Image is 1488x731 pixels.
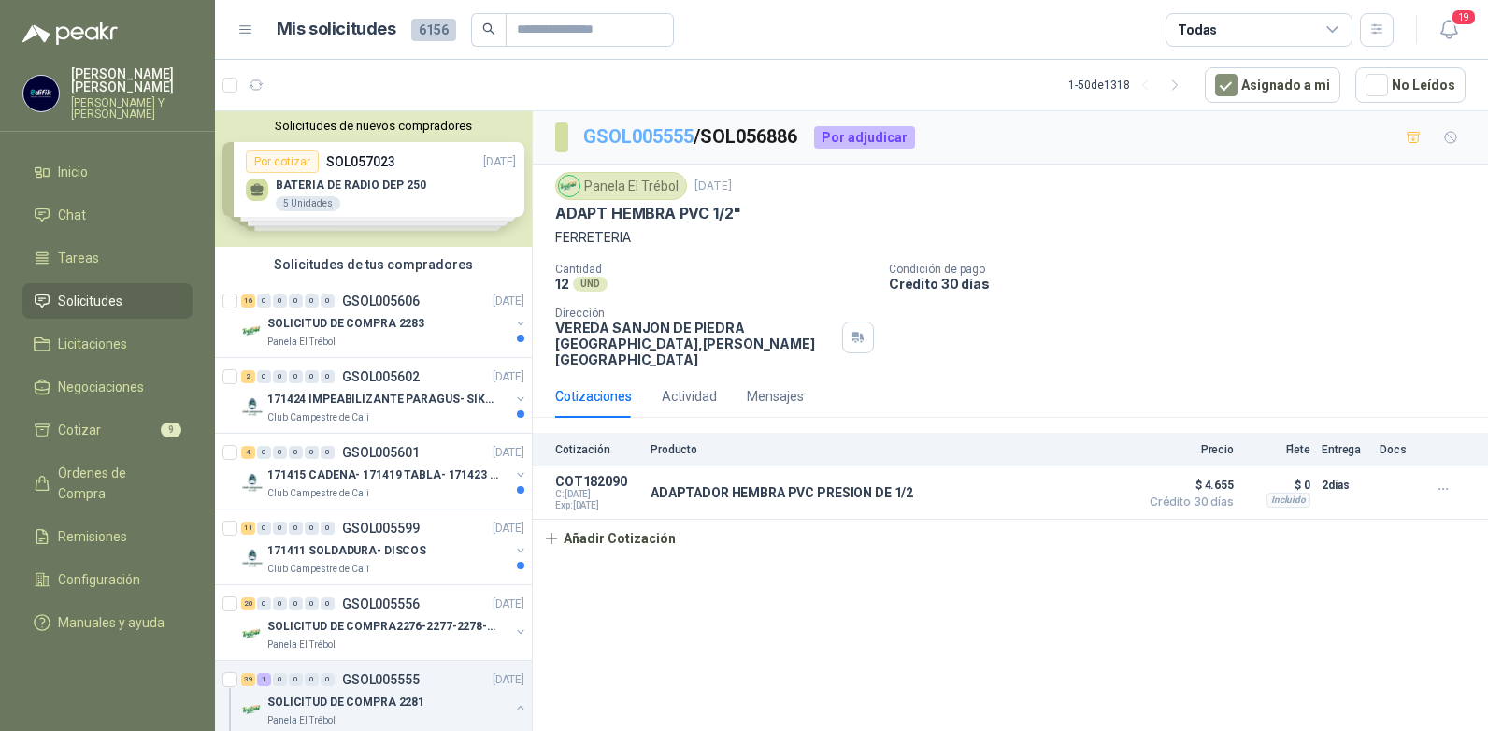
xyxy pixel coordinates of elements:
div: 0 [289,673,303,686]
p: Flete [1245,443,1310,456]
span: Negociaciones [58,377,144,397]
p: GSOL005602 [342,370,420,383]
p: 171415 CADENA- 171419 TABLA- 171423 VARILLA [267,466,500,484]
span: Manuales y ayuda [58,612,165,633]
span: Configuración [58,569,140,590]
span: Solicitudes [58,291,122,311]
span: C: [DATE] [555,489,639,500]
a: Licitaciones [22,326,193,362]
div: 0 [273,522,287,535]
div: 0 [305,294,319,308]
p: GSOL005606 [342,294,420,308]
p: [DATE] [493,520,524,537]
img: Company Logo [241,698,264,721]
img: Company Logo [241,320,264,342]
p: 2 días [1322,474,1368,496]
button: No Leídos [1355,67,1466,103]
div: Incluido [1266,493,1310,508]
div: 0 [273,294,287,308]
div: 4 [241,446,255,459]
span: Inicio [58,162,88,182]
a: Cotizar9 [22,412,193,448]
p: GSOL005599 [342,522,420,535]
p: GSOL005555 [342,673,420,686]
p: ADAPT HEMBRA PVC 1/2" [555,204,741,223]
div: Panela El Trébol [555,172,687,200]
div: 0 [321,522,335,535]
p: Docs [1380,443,1417,456]
p: Panela El Trébol [267,713,336,728]
div: 0 [273,673,287,686]
a: 2 0 0 0 0 0 GSOL005602[DATE] Company Logo171424 IMPEABILIZANTE PARAGUS- SIKALASTICClub Campestre ... [241,365,528,425]
div: 0 [289,446,303,459]
button: Asignado a mi [1205,67,1340,103]
button: 19 [1432,13,1466,47]
p: [DATE] [493,368,524,386]
div: 0 [305,673,319,686]
p: COT182090 [555,474,639,489]
a: Chat [22,197,193,233]
p: [DATE] [493,444,524,462]
div: 0 [289,370,303,383]
a: 39 1 0 0 0 0 GSOL005555[DATE] Company LogoSOLICITUD DE COMPRA 2281Panela El Trébol [241,668,528,728]
p: [PERSON_NAME] [PERSON_NAME] [71,67,193,93]
div: 0 [257,522,271,535]
div: 20 [241,597,255,610]
h1: Mis solicitudes [277,16,396,43]
div: Cotizaciones [555,386,632,407]
div: 0 [273,597,287,610]
span: Licitaciones [58,334,127,354]
p: $ 0 [1245,474,1310,496]
div: Todas [1178,20,1217,40]
div: 0 [305,597,319,610]
a: Tareas [22,240,193,276]
a: GSOL005555 [583,125,694,148]
div: 0 [321,597,335,610]
div: 0 [273,446,287,459]
p: Precio [1140,443,1234,456]
div: 0 [321,370,335,383]
p: Club Campestre de Cali [267,410,369,425]
span: Crédito 30 días [1140,496,1234,508]
p: [DATE] [694,178,732,195]
p: FERRETERIA [555,227,1466,248]
p: Entrega [1322,443,1368,456]
p: [DATE] [493,293,524,310]
a: Órdenes de Compra [22,455,193,511]
div: Actividad [662,386,717,407]
a: 16 0 0 0 0 0 GSOL005606[DATE] Company LogoSOLICITUD DE COMPRA 2283Panela El Trébol [241,290,528,350]
span: Órdenes de Compra [58,463,175,504]
span: Exp: [DATE] [555,500,639,511]
p: Panela El Trébol [267,638,336,652]
span: $ 4.655 [1140,474,1234,496]
span: 9 [161,423,181,437]
span: 19 [1451,8,1477,26]
div: 0 [321,294,335,308]
div: 1 - 50 de 1318 [1068,70,1190,100]
p: Cantidad [555,263,874,276]
p: Club Campestre de Cali [267,486,369,501]
div: 0 [257,446,271,459]
div: 0 [305,446,319,459]
span: search [482,22,495,36]
div: 16 [241,294,255,308]
p: SOLICITUD DE COMPRA2276-2277-2278-2284-2285- [267,618,500,636]
p: Dirección [555,307,835,320]
img: Company Logo [241,547,264,569]
img: Company Logo [23,76,59,111]
p: Club Campestre de Cali [267,562,369,577]
div: 0 [321,673,335,686]
span: Cotizar [58,420,101,440]
div: 0 [257,294,271,308]
p: / SOL056886 [583,122,799,151]
p: ADAPTADOR HEMBRA PVC PRESION DE 1/2 [651,485,913,500]
img: Logo peakr [22,22,118,45]
img: Company Logo [241,623,264,645]
p: SOLICITUD DE COMPRA 2281 [267,694,424,711]
p: VEREDA SANJON DE PIEDRA [GEOGRAPHIC_DATA] , [PERSON_NAME][GEOGRAPHIC_DATA] [555,320,835,367]
a: Manuales y ayuda [22,605,193,640]
div: 0 [289,294,303,308]
p: Panela El Trébol [267,335,336,350]
a: Inicio [22,154,193,190]
p: [PERSON_NAME] Y [PERSON_NAME] [71,97,193,120]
